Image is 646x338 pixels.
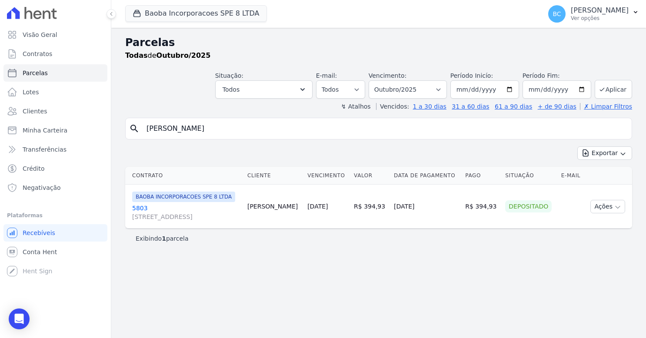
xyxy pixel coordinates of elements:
a: 31 a 60 dias [452,103,489,110]
a: Negativação [3,179,107,196]
label: E-mail: [316,72,337,79]
a: Conta Hent [3,243,107,261]
a: Recebíveis [3,224,107,242]
span: Minha Carteira [23,126,67,135]
label: Período Fim: [523,71,591,80]
p: [PERSON_NAME] [571,6,629,15]
th: Valor [350,167,390,185]
strong: Todas [125,51,148,60]
td: R$ 394,93 [350,185,390,229]
label: Vencimento: [369,72,406,79]
label: Período Inicío: [450,72,493,79]
a: Contratos [3,45,107,63]
label: Situação: [215,72,243,79]
a: Visão Geral [3,26,107,43]
a: Minha Carteira [3,122,107,139]
button: BC [PERSON_NAME] Ver opções [541,2,646,26]
button: Ações [590,200,625,213]
span: BC [553,11,561,17]
a: 5803[STREET_ADDRESS] [132,204,240,221]
span: Conta Hent [23,248,57,256]
p: de [125,50,210,61]
a: Lotes [3,83,107,101]
span: Recebíveis [23,229,55,237]
p: Exibindo parcela [136,234,189,243]
button: Baoba Incorporacoes SPE 8 LTDA [125,5,267,22]
span: Todos [223,84,240,95]
span: Crédito [23,164,45,173]
label: Vencidos: [376,103,409,110]
th: Data de Pagamento [390,167,462,185]
div: Plataformas [7,210,104,221]
span: BAOBA INCORPORACOES SPE 8 LTDA [132,192,235,202]
label: ↯ Atalhos [341,103,370,110]
th: Vencimento [304,167,350,185]
a: 1 a 30 dias [413,103,446,110]
strong: Outubro/2025 [157,51,211,60]
a: Parcelas [3,64,107,82]
a: [DATE] [307,203,328,210]
span: [STREET_ADDRESS] [132,212,240,221]
span: Contratos [23,50,52,58]
button: Todos [215,80,313,99]
a: Transferências [3,141,107,158]
div: Open Intercom Messenger [9,308,30,329]
th: Cliente [244,167,304,185]
td: [DATE] [390,185,462,229]
th: E-mail [558,167,585,185]
span: Negativação [23,183,61,192]
b: 1 [162,235,166,242]
td: [PERSON_NAME] [244,185,304,229]
i: search [129,123,140,134]
th: Contrato [125,167,244,185]
td: R$ 394,93 [462,185,502,229]
p: Ver opções [571,15,629,22]
th: Situação [502,167,557,185]
a: ✗ Limpar Filtros [580,103,632,110]
span: Lotes [23,88,39,96]
a: 61 a 90 dias [495,103,532,110]
span: Visão Geral [23,30,57,39]
span: Parcelas [23,69,48,77]
div: Depositado [505,200,552,212]
span: Transferências [23,145,67,154]
button: Exportar [577,146,632,160]
a: Clientes [3,103,107,120]
input: Buscar por nome do lote ou do cliente [141,120,628,137]
span: Clientes [23,107,47,116]
a: + de 90 dias [538,103,576,110]
a: Crédito [3,160,107,177]
th: Pago [462,167,502,185]
button: Aplicar [595,80,632,99]
h2: Parcelas [125,35,632,50]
